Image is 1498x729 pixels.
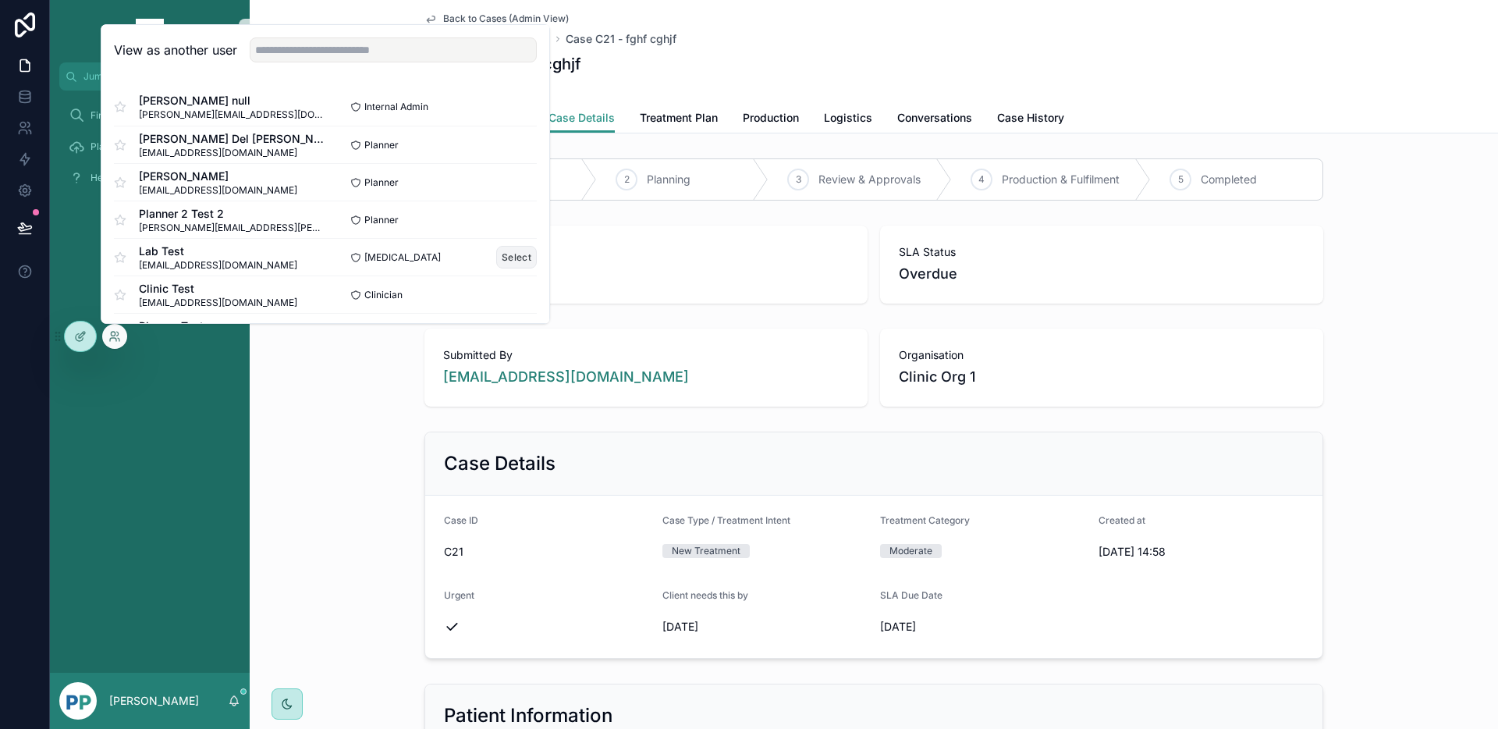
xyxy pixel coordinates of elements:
[1201,172,1257,187] span: Completed
[529,110,615,126] span: My Case Details
[443,366,689,388] a: [EMAIL_ADDRESS][DOMAIN_NAME]
[640,104,718,135] a: Treatment Plan
[443,347,849,363] span: Submitted By
[139,206,325,222] span: Planner 2 Test 2
[443,12,569,25] span: Back to Cases (Admin View)
[1099,544,1305,560] span: [DATE] 14:58
[444,451,556,476] h2: Case Details
[139,244,297,259] span: Lab Test
[139,131,325,147] span: [PERSON_NAME] Del [PERSON_NAME] [PERSON_NAME]
[443,244,849,260] span: Status
[889,544,932,558] div: Moderate
[139,222,325,234] span: [PERSON_NAME][EMAIL_ADDRESS][PERSON_NAME][DOMAIN_NAME]
[364,101,428,113] span: Internal Admin
[897,104,972,135] a: Conversations
[83,70,195,83] span: Jump to...
[139,93,325,108] span: [PERSON_NAME] null
[997,104,1064,135] a: Case History
[444,544,650,560] span: C21
[364,176,399,189] span: Planner
[139,318,297,334] span: Planner Test
[444,703,612,728] h2: Patient Information
[978,173,985,186] span: 4
[880,589,942,601] span: SLA Due Date
[662,619,868,635] span: [DATE]
[139,259,297,272] span: [EMAIL_ADDRESS][DOMAIN_NAME]
[444,514,478,526] span: Case ID
[91,109,154,122] span: Find a Planner
[139,108,325,121] span: [PERSON_NAME][EMAIL_ADDRESS][DOMAIN_NAME]
[364,289,403,301] span: Clinician
[796,173,801,186] span: 3
[1178,173,1184,186] span: 5
[424,12,569,25] a: Back to Cases (Admin View)
[444,589,474,601] span: Urgent
[59,133,240,161] a: Planner Certification
[566,31,676,47] a: Case C21 - fghf cghjf
[743,104,799,135] a: Production
[662,589,748,601] span: Client needs this by
[50,91,250,212] div: scrollable content
[672,544,740,558] div: New Treatment
[114,41,237,59] h2: View as another user
[139,297,297,309] span: [EMAIL_ADDRESS][DOMAIN_NAME]
[1002,172,1120,187] span: Production & Fulfilment
[743,110,799,126] span: Production
[640,110,718,126] span: Treatment Plan
[139,184,297,197] span: [EMAIL_ADDRESS][DOMAIN_NAME]
[662,514,790,526] span: Case Type / Treatment Intent
[1099,514,1145,526] span: Created at
[59,164,240,192] a: Help
[496,246,537,268] button: Select
[880,514,970,526] span: Treatment Category
[899,263,1305,285] span: Overdue
[364,139,399,151] span: Planner
[897,110,972,126] span: Conversations
[529,104,615,133] a: My Case Details
[364,251,441,264] span: [MEDICAL_DATA]
[109,693,199,709] p: [PERSON_NAME]
[899,244,1305,260] span: SLA Status
[899,366,1305,388] span: Clinic Org 1
[136,19,165,44] img: App logo
[899,347,1305,363] span: Organisation
[139,281,297,297] span: Clinic Test
[59,101,240,130] a: Find a Planner
[880,619,1086,635] span: [DATE]
[997,110,1064,126] span: Case History
[647,172,690,187] span: Planning
[91,172,111,184] span: Help
[91,140,182,153] span: Planner Certification
[364,214,399,226] span: Planner
[818,172,921,187] span: Review & Approvals
[824,110,872,126] span: Logistics
[824,104,872,135] a: Logistics
[139,169,297,184] span: [PERSON_NAME]
[624,173,630,186] span: 2
[59,62,240,91] button: Jump to...K
[139,147,325,159] span: [EMAIL_ADDRESS][DOMAIN_NAME]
